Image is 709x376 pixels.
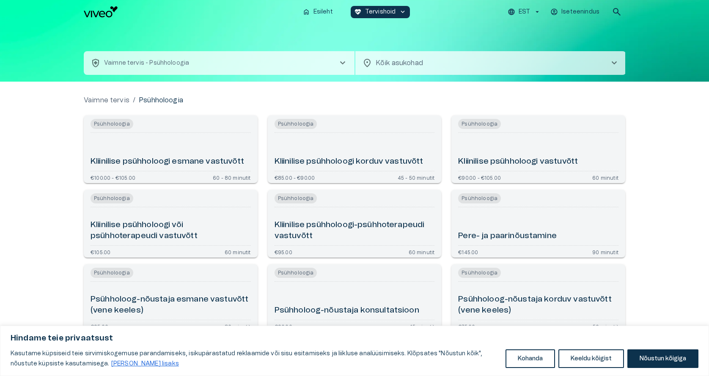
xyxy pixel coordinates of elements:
[275,119,317,129] span: Psühholoogia
[458,249,478,254] p: €145.00
[111,360,179,367] a: Loe lisaks
[627,349,698,368] button: Nõustun kõigiga
[593,324,618,329] p: 50 minutit
[612,7,622,17] span: search
[399,8,407,16] span: keyboard_arrow_down
[313,8,333,16] p: Esileht
[409,324,435,329] p: 45 minutit
[458,156,578,167] h6: Kliinilise psühholoogi vastuvõtt
[299,6,337,18] button: homeEsileht
[91,249,110,254] p: €105.00
[275,324,292,329] p: €90.00
[354,8,362,16] span: ecg_heart
[592,249,618,254] p: 90 minutit
[506,349,555,368] button: Kohanda
[84,264,258,332] a: Open service booking details
[91,324,108,329] p: €95.00
[365,8,396,16] p: Tervishoid
[84,6,296,17] a: Navigate to homepage
[398,175,435,180] p: 45 - 50 minutit
[104,59,189,68] p: Vaimne tervis - Psühholoogia
[506,6,542,18] button: EST
[458,175,501,180] p: €90.00 - €105.00
[409,249,435,254] p: 60 minutit
[275,268,317,278] span: Psühholoogia
[458,294,618,316] h6: Psühholoog-nõustaja korduv vastuvõtt (vene keeles)
[225,324,251,329] p: 80 minutit
[558,349,624,368] button: Keeldu kõigist
[268,190,442,258] a: Open service booking details
[91,294,251,316] h6: Psühholoog-nõustaja esmane vastuvõtt (vene keeles)
[338,58,348,68] span: chevron_right
[11,349,499,369] p: Kasutame küpsiseid teie sirvimiskogemuse parandamiseks, isikupärastatud reklaamide või sisu esita...
[275,249,292,254] p: €95.00
[458,324,475,329] p: €75.00
[213,175,251,180] p: 60 - 80 minutit
[275,220,435,242] h6: Kliinilise psühholoogi-psühhoterapeudi vastuvõtt
[43,7,56,14] span: Help
[225,249,251,254] p: 60 minutit
[608,3,625,20] button: open search modal
[275,175,315,180] p: €85.00 - €90.00
[561,8,599,16] p: Iseteenindus
[362,58,372,68] span: location_on
[91,58,101,68] span: health_and_safety
[275,156,423,167] h6: Kliinilise psühholoogi korduv vastuvõtt
[458,193,501,203] span: Psühholoogia
[458,119,501,129] span: Psühholoogia
[11,333,698,343] p: Hindame teie privaatsust
[549,6,602,18] button: Iseteenindus
[609,58,619,68] span: chevron_right
[91,119,133,129] span: Psühholoogia
[451,190,625,258] a: Open service booking details
[268,264,442,332] a: Open service booking details
[91,193,133,203] span: Psühholoogia
[139,95,183,105] p: Psühholoogia
[275,193,317,203] span: Psühholoogia
[451,264,625,332] a: Open service booking details
[451,115,625,183] a: Open service booking details
[84,51,354,75] button: health_and_safetyVaimne tervis - Psühholoogiachevron_right
[302,8,310,16] span: home
[84,95,129,105] a: Vaimne tervis
[275,305,419,316] h6: Psühholoog-nõustaja konsultatsioon
[519,8,530,16] p: EST
[351,6,410,18] button: ecg_heartTervishoidkeyboard_arrow_down
[133,95,135,105] p: /
[91,220,251,242] h6: Kliinilise psühholoogi või psühhoterapeudi vastuvõtt
[592,175,618,180] p: 60 minutit
[91,268,133,278] span: Psühholoogia
[458,268,501,278] span: Psühholoogia
[91,156,244,167] h6: Kliinilise psühholoogi esmane vastuvõtt
[84,190,258,258] a: Open service booking details
[376,58,596,68] p: Kõik asukohad
[91,175,135,180] p: €100.00 - €105.00
[84,6,118,17] img: Viveo logo
[458,231,557,242] h6: Pere- ja paarinõustamine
